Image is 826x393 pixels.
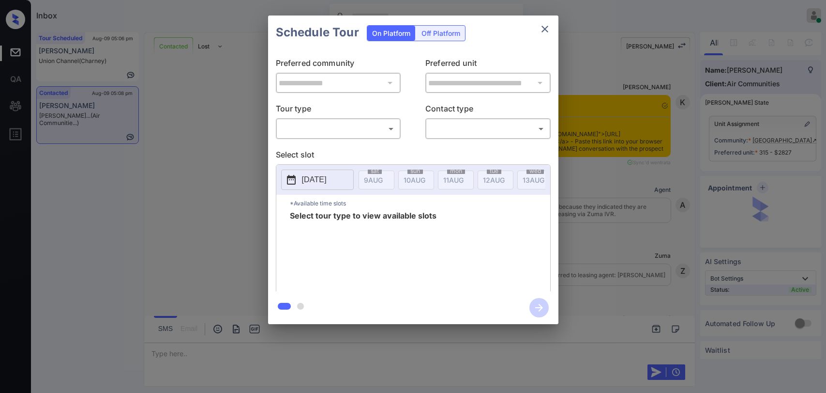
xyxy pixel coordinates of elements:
[276,149,551,164] p: Select slot
[276,103,401,118] p: Tour type
[425,103,551,118] p: Contact type
[268,16,367,49] h2: Schedule Tour
[367,26,415,41] div: On Platform
[276,57,401,73] p: Preferred community
[290,212,436,289] span: Select tour type to view available slots
[425,57,551,73] p: Preferred unit
[535,19,555,39] button: close
[417,26,465,41] div: Off Platform
[281,170,354,190] button: [DATE]
[302,174,327,186] p: [DATE]
[290,195,550,212] p: *Available time slots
